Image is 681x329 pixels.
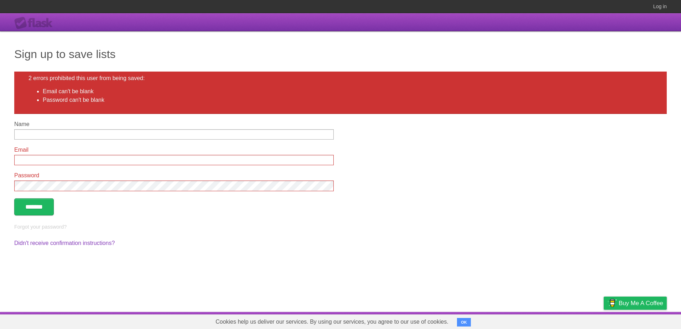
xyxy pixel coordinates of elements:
[14,17,57,30] div: Flask
[594,314,613,327] a: Privacy
[208,315,456,329] span: Cookies help us deliver our services. By using our services, you agree to our use of cookies.
[14,224,67,230] a: Forgot your password?
[14,46,667,63] h1: Sign up to save lists
[457,318,471,327] button: OK
[509,314,524,327] a: About
[604,297,667,310] a: Buy me a coffee
[14,240,115,246] a: Didn't receive confirmation instructions?
[14,121,334,127] label: Name
[28,75,653,82] h2: 2 errors prohibited this user from being saved:
[619,297,663,309] span: Buy me a coffee
[570,314,586,327] a: Terms
[14,172,334,179] label: Password
[14,147,334,153] label: Email
[622,314,667,327] a: Suggest a feature
[532,314,561,327] a: Developers
[43,96,653,104] li: Password can't be blank
[607,297,617,309] img: Buy me a coffee
[43,87,653,96] li: Email can't be blank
